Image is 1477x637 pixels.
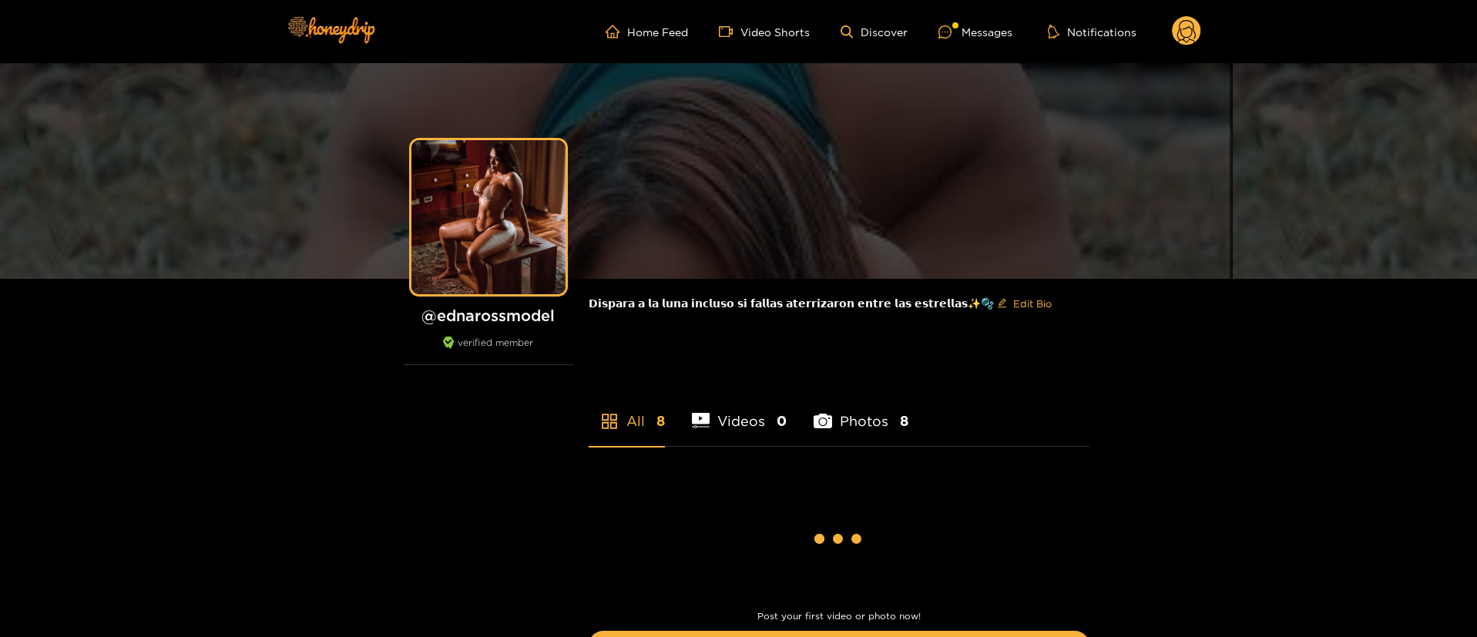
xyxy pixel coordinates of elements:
[997,298,1007,310] span: edit
[589,279,1089,328] div: 𝗗𝗶𝘀𝗽𝗮𝗿𝗮 𝗮 𝗹𝗮 𝗹𝘂𝗻𝗮 𝗶𝗻𝗰𝗹𝘂𝘀𝗼 𝘀𝗶 𝗳𝗮𝗹𝗹𝗮𝘀 𝗮𝘁𝗲𝗿𝗿𝗶𝘇𝗮𝗿𝗼𝗻 𝗲𝗻𝘁𝗿𝗲 𝗹𝗮𝘀 𝗲𝘀𝘁𝗿𝗲𝗹𝗹𝗮𝘀✨🫧
[777,411,787,431] span: 0
[719,25,810,39] a: Video Shorts
[656,411,665,431] span: 8
[589,377,665,446] li: All
[994,291,1055,316] button: editEdit Bio
[589,611,1089,622] p: Post your first video or photo now!
[600,412,619,431] span: appstore
[606,25,688,39] a: Home Feed
[692,377,787,446] li: Videos
[1043,24,1141,39] button: Notifications
[404,306,573,325] h1: @ ednarossmodel
[606,25,627,39] span: home
[719,25,740,39] span: video-camera
[814,377,908,446] li: Photos
[938,23,1012,41] div: Messages
[900,411,908,431] span: 8
[841,25,908,39] a: Discover
[1013,296,1052,311] span: Edit Bio
[404,337,573,365] div: verified member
